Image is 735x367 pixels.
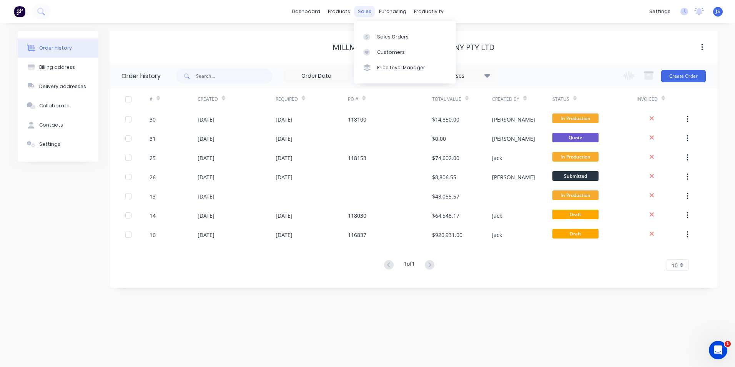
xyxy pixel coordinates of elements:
[18,115,98,135] button: Contacts
[276,135,293,143] div: [DATE]
[492,212,502,220] div: Jack
[432,173,456,181] div: $8,806.55
[432,231,462,239] div: $920,931.00
[354,60,456,75] a: Price Level Manager
[14,6,25,17] img: Factory
[18,77,98,96] button: Delivery addresses
[196,68,272,84] input: Search...
[492,96,519,103] div: Created By
[276,115,293,123] div: [DATE]
[432,192,459,200] div: $48,055.57
[552,210,599,219] span: Draft
[150,135,156,143] div: 31
[39,141,60,148] div: Settings
[492,173,535,181] div: [PERSON_NAME]
[198,115,215,123] div: [DATE]
[18,135,98,154] button: Settings
[377,64,425,71] div: Price Level Manager
[276,96,298,103] div: Required
[672,261,678,269] span: 10
[150,192,156,200] div: 13
[150,96,153,103] div: #
[276,173,293,181] div: [DATE]
[348,212,366,220] div: 118030
[432,88,492,110] div: Total Value
[39,122,63,128] div: Contacts
[198,154,215,162] div: [DATE]
[552,96,569,103] div: Status
[348,96,358,103] div: PO #
[637,88,685,110] div: Invoiced
[348,154,366,162] div: 118153
[150,212,156,220] div: 14
[198,135,215,143] div: [DATE]
[18,38,98,58] button: Order history
[432,96,461,103] div: Total Value
[552,133,599,142] span: Quote
[150,173,156,181] div: 26
[354,29,456,44] a: Sales Orders
[377,33,409,40] div: Sales Orders
[492,88,552,110] div: Created By
[430,72,495,80] div: 13 Statuses
[492,115,535,123] div: [PERSON_NAME]
[18,58,98,77] button: Billing address
[709,341,727,359] iframe: Intercom live chat
[276,231,293,239] div: [DATE]
[410,6,447,17] div: productivity
[276,212,293,220] div: [DATE]
[552,113,599,123] span: In Production
[492,231,502,239] div: Jack
[375,6,410,17] div: purchasing
[348,231,366,239] div: 116837
[432,212,459,220] div: $64,548.17
[288,6,324,17] a: dashboard
[39,64,75,71] div: Billing address
[404,260,415,271] div: 1 of 1
[552,190,599,200] span: In Production
[276,88,348,110] div: Required
[645,6,674,17] div: settings
[198,212,215,220] div: [DATE]
[198,173,215,181] div: [DATE]
[150,231,156,239] div: 16
[354,45,456,60] a: Customers
[150,154,156,162] div: 25
[198,88,276,110] div: Created
[492,154,502,162] div: Jack
[432,115,459,123] div: $14,850.00
[552,229,599,239] span: Draft
[39,102,70,109] div: Collaborate
[198,231,215,239] div: [DATE]
[39,83,86,90] div: Delivery addresses
[324,6,354,17] div: products
[661,70,706,82] button: Create Order
[492,135,535,143] div: [PERSON_NAME]
[552,152,599,162] span: In Production
[354,6,375,17] div: sales
[432,154,459,162] div: $74,602.00
[284,70,349,82] input: Order Date
[348,88,432,110] div: PO #
[552,171,599,181] span: Submitted
[276,154,293,162] div: [DATE]
[150,88,198,110] div: #
[377,49,405,56] div: Customers
[725,341,731,347] span: 1
[432,135,446,143] div: $0.00
[18,96,98,115] button: Collaborate
[637,96,658,103] div: Invoiced
[716,8,720,15] span: JS
[198,192,215,200] div: [DATE]
[333,43,495,52] div: Millmerran Operating Company Pty Ltd
[121,72,161,81] div: Order history
[348,115,366,123] div: 118100
[150,115,156,123] div: 30
[39,45,72,52] div: Order history
[198,96,218,103] div: Created
[552,88,637,110] div: Status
